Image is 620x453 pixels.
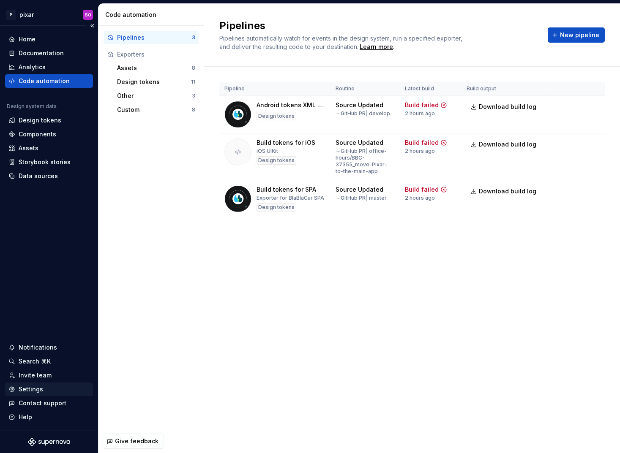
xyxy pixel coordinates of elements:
span: . [358,44,394,50]
a: Settings [5,382,93,396]
div: 8 [192,106,195,113]
div: Invite team [19,371,52,380]
button: Download build log [467,184,542,199]
div: Settings [19,385,43,393]
th: Build output [462,82,547,96]
div: Storybook stories [19,158,71,166]
div: Custom [117,106,192,114]
div: Exporters [117,50,195,59]
div: 11 [191,79,195,85]
a: Storybook stories [5,155,93,169]
div: Contact support [19,399,66,407]
a: Assets [5,141,93,155]
div: Design tokens [257,203,296,212]
div: Build tokens for iOS [257,138,315,147]
div: 3 [192,34,195,41]
th: Pipeline [219,82,330,96]
button: Download build log [467,99,542,114]
a: Design tokens [5,114,93,127]
div: Design tokens [117,78,191,86]
div: Code automation [105,11,200,19]
a: Invite team [5,369,93,382]
span: | [366,110,368,117]
div: Assets [19,144,38,152]
div: Android tokens XML exporter [257,101,325,109]
svg: Supernova Logo [28,438,70,446]
span: Pipelines automatically watch for events in the design system, run a specified exporter, and deli... [219,35,464,50]
button: New pipeline [548,27,605,43]
button: Pipelines3 [104,31,199,44]
div: Analytics [19,63,46,71]
div: Build failed [405,101,439,109]
span: New pipeline [560,31,599,39]
div: Source Updated [336,101,383,109]
span: Download build log [479,187,536,195]
button: Give feedback [103,434,164,449]
div: Source Updated [336,185,383,194]
span: Download build log [479,103,536,111]
div: Build failed [405,138,439,147]
div: Source Updated [336,138,383,147]
div: Other [117,92,192,100]
span: Give feedback [115,437,158,445]
button: Collapse sidebar [86,20,98,32]
div: Help [19,413,32,421]
button: Search ⌘K [5,355,93,368]
a: Code automation [5,74,93,88]
button: Help [5,410,93,424]
div: pixar [19,11,34,19]
div: 2 hours ago [405,148,435,155]
div: 3 [192,92,195,99]
button: Other3 [114,89,199,103]
div: Exporter for BlaBlaCar SPA [257,195,324,201]
span: | [366,148,368,154]
button: Custom8 [114,103,199,117]
div: Build tokens for SPA [257,185,316,194]
div: → GitHub PR office-hours/BBC-37355_move-Pixar-to-the-main-app [336,148,395,175]
div: Home [19,35,36,43]
a: Learn more [360,43,393,51]
a: Analytics [5,60,93,74]
a: Data sources [5,169,93,183]
div: Design system data [7,103,57,110]
div: Search ⌘K [19,357,51,366]
div: 2 hours ago [405,195,435,201]
div: 8 [192,65,195,71]
button: Assets8 [114,61,199,75]
a: Documentation [5,46,93,60]
button: PpixarSO [2,5,96,24]
th: Latest build [400,82,462,96]
div: Documentation [19,49,64,57]
span: | [366,195,368,201]
div: Components [19,130,56,138]
div: P [6,10,16,20]
div: Design tokens [257,156,296,165]
div: Data sources [19,172,58,180]
button: Design tokens11 [114,75,199,89]
div: SO [85,11,91,18]
span: Download build log [479,140,536,149]
div: Assets [117,64,192,72]
div: Build failed [405,185,439,194]
button: Notifications [5,341,93,354]
div: Design tokens [19,116,61,125]
div: iOS UIKit [257,148,278,155]
div: → GitHub PR master [336,195,387,201]
div: Pipelines [117,33,192,42]
th: Routine [330,82,400,96]
div: 2 hours ago [405,110,435,117]
div: Design tokens [257,112,296,120]
div: → GitHub PR develop [336,110,390,117]
div: Code automation [19,77,70,85]
button: Download build log [467,137,542,152]
a: Home [5,33,93,46]
a: Components [5,127,93,141]
div: Notifications [19,343,57,352]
